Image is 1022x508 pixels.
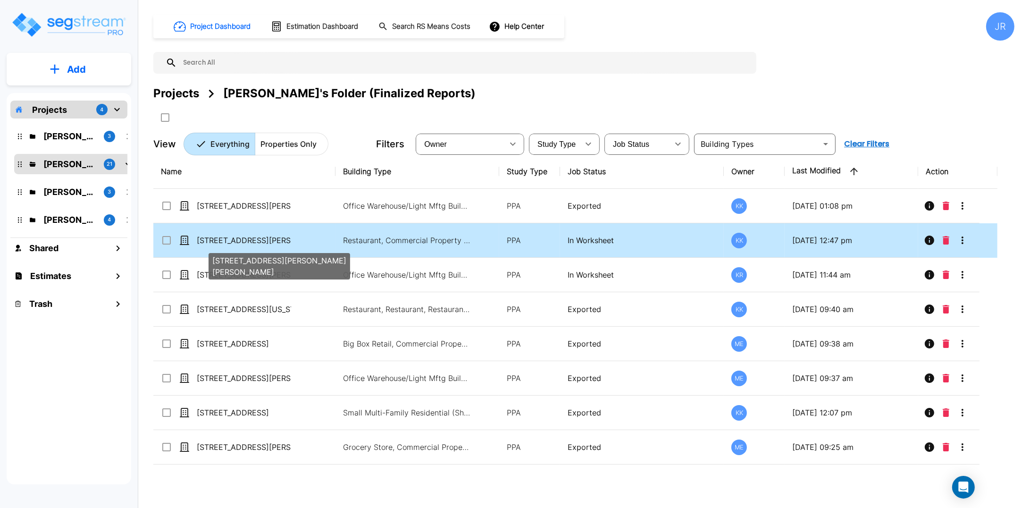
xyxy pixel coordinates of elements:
[731,336,747,352] div: ME
[697,137,817,151] input: Building Types
[343,407,470,418] p: Small Multi-Family Residential (Short Term Residential Rental), Small Multi-Family Residential Site
[343,441,470,453] p: Grocery Store, Commercial Property Site
[920,403,939,422] button: Info
[920,231,939,250] button: Info
[537,140,576,148] span: Study Type
[29,242,59,254] h1: Shared
[920,438,939,457] button: Info
[197,441,291,453] p: [STREET_ADDRESS][PERSON_NAME]
[343,373,470,384] p: Office Warehouse/Light Mftg Building, Commercial Property Site
[568,235,716,246] p: In Worksheet
[953,231,972,250] button: More-Options
[108,188,111,196] p: 3
[568,407,716,418] p: Exported
[953,196,972,215] button: More-Options
[792,407,911,418] p: [DATE] 12:07 pm
[920,300,939,319] button: Info
[507,441,553,453] p: PPA
[731,233,747,248] div: KK
[108,216,111,224] p: 4
[507,373,553,384] p: PPA
[11,11,126,38] img: Logo
[568,200,716,212] p: Exported
[568,269,716,280] p: In Worksheet
[918,154,997,189] th: Action
[255,133,328,155] button: Properties Only
[375,17,476,36] button: Search RS Means Costs
[335,154,499,189] th: Building Type
[223,85,476,102] div: [PERSON_NAME]'s Folder (Finalized Reports)
[210,138,250,150] p: Everything
[953,334,972,353] button: More-Options
[920,196,939,215] button: Info
[286,21,358,32] h1: Estimation Dashboard
[177,52,752,74] input: Search All
[939,334,953,353] button: Delete
[507,269,553,280] p: PPA
[920,265,939,284] button: Info
[184,133,328,155] div: Platform
[568,338,716,349] p: Exported
[939,403,953,422] button: Delete
[568,373,716,384] p: Exported
[376,137,404,151] p: Filters
[392,21,470,32] h1: Search RS Means Costs
[153,137,176,151] p: View
[43,130,96,143] p: M.E. Folder
[197,407,291,418] p: [STREET_ADDRESS]
[67,62,86,76] p: Add
[343,338,470,349] p: Big Box Retail, Commercial Property Site
[731,405,747,421] div: KK
[101,106,104,114] p: 4
[953,300,972,319] button: More-Options
[731,302,747,317] div: KK
[43,213,96,226] p: Jon's Folder
[792,304,911,315] p: [DATE] 09:40 am
[920,334,939,353] button: Info
[507,235,553,246] p: PPA
[43,186,96,198] p: Karina's Folder
[418,131,503,157] div: Select
[108,132,111,140] p: 3
[197,338,291,349] p: [STREET_ADDRESS]
[197,269,291,280] p: [STREET_ADDRESS][PERSON_NAME]
[939,265,953,284] button: Delete
[792,373,911,384] p: [DATE] 09:37 am
[939,196,953,215] button: Delete
[953,369,972,388] button: More-Options
[939,369,953,388] button: Delete
[731,440,747,455] div: ME
[986,12,1014,41] div: JR
[507,200,553,212] p: PPA
[953,265,972,284] button: More-Options
[568,304,716,315] p: Exported
[792,441,911,453] p: [DATE] 09:25 am
[267,17,363,36] button: Estimation Dashboard
[613,140,649,148] span: Job Status
[939,438,953,457] button: Delete
[785,154,918,189] th: Last Modified
[487,17,548,35] button: Help Center
[507,407,553,418] p: PPA
[953,403,972,422] button: More-Options
[724,154,785,189] th: Owner
[792,200,911,212] p: [DATE] 01:08 pm
[731,371,747,386] div: ME
[792,338,911,349] p: [DATE] 09:38 am
[939,231,953,250] button: Delete
[190,21,251,32] h1: Project Dashboard
[30,270,71,282] h1: Estimates
[560,154,724,189] th: Job Status
[184,133,255,155] button: Everything
[197,200,291,212] p: [STREET_ADDRESS][PERSON_NAME]
[792,235,911,246] p: [DATE] 12:47 pm
[606,131,669,157] div: Select
[343,269,470,280] p: Office Warehouse/Light Mftg Building, Commercial Property Site
[156,108,175,127] button: SelectAll
[792,269,911,280] p: [DATE] 11:44 am
[197,235,291,246] p: [STREET_ADDRESS][PERSON_NAME][PERSON_NAME]
[170,16,256,37] button: Project Dashboard
[499,154,560,189] th: Study Type
[568,441,716,453] p: Exported
[507,304,553,315] p: PPA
